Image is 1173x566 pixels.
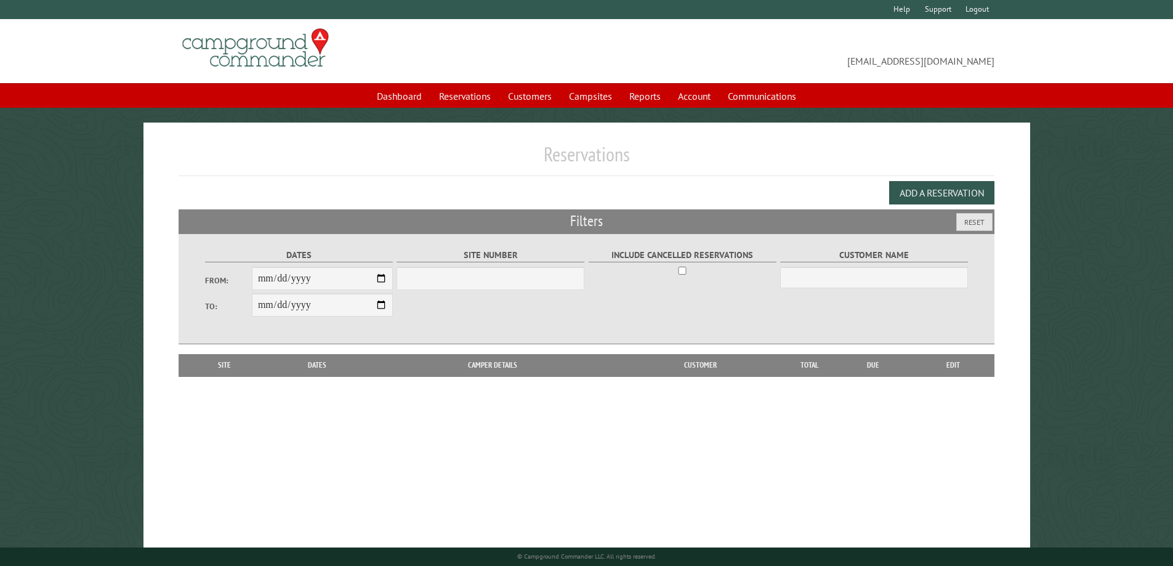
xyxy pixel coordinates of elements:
button: Add a Reservation [889,181,994,204]
a: Reports [622,84,668,108]
th: Dates [265,354,370,376]
th: Camper Details [370,354,615,376]
th: Due [834,354,912,376]
th: Edit [912,354,995,376]
button: Reset [956,213,993,231]
label: Customer Name [780,248,968,262]
span: [EMAIL_ADDRESS][DOMAIN_NAME] [587,34,995,68]
label: From: [205,275,252,286]
th: Site [185,354,265,376]
a: Customers [501,84,559,108]
a: Reservations [432,84,498,108]
label: Dates [205,248,393,262]
label: To: [205,301,252,312]
h1: Reservations [179,142,995,176]
small: © Campground Commander LLC. All rights reserved. [517,552,656,560]
th: Total [785,354,834,376]
a: Dashboard [369,84,429,108]
a: Account [671,84,718,108]
a: Communications [720,84,804,108]
h2: Filters [179,209,995,233]
img: Campground Commander [179,24,333,72]
label: Site Number [397,248,584,262]
th: Customer [615,354,785,376]
a: Campsites [562,84,619,108]
label: Include Cancelled Reservations [589,248,776,262]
